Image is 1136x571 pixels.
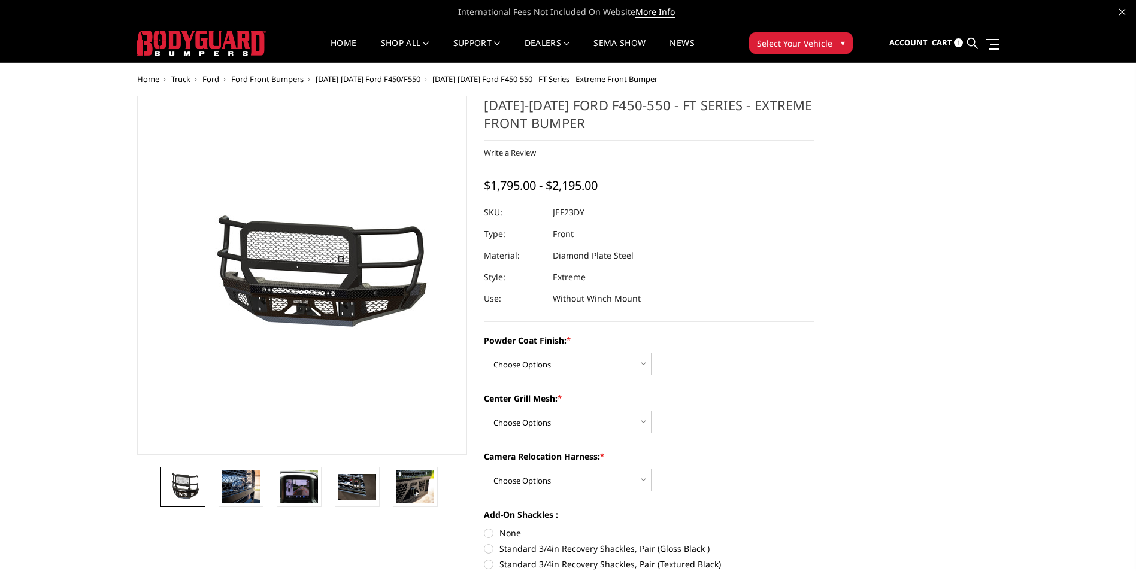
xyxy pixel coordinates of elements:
a: Account [889,27,928,59]
a: Ford Front Bumpers [231,74,304,84]
label: Powder Coat Finish: [484,334,814,347]
span: 1 [954,38,963,47]
img: 2023-2025 Ford F450-550 - FT Series - Extreme Front Bumper [222,470,260,503]
a: shop all [381,39,429,62]
dt: Type: [484,223,544,245]
dt: Use: [484,288,544,309]
a: Ford [202,74,219,84]
a: 2023-2025 Ford F450-550 - FT Series - Extreme Front Bumper [137,96,468,455]
a: Truck [171,74,190,84]
dt: SKU: [484,202,544,223]
a: SEMA Show [593,39,646,62]
a: More Info [635,6,675,18]
img: 2023-2025 Ford F450-550 - FT Series - Extreme Front Bumper [396,470,434,503]
span: ▾ [841,37,845,49]
img: 2023-2025 Ford F450-550 - FT Series - Extreme Front Bumper [338,474,376,499]
dd: Without Winch Mount [553,288,641,309]
label: Standard 3/4in Recovery Shackles, Pair (Gloss Black ) [484,542,814,555]
img: 2023-2025 Ford F450-550 - FT Series - Extreme Front Bumper [164,470,202,503]
a: Write a Review [484,147,536,158]
dd: Extreme [553,266,586,288]
label: Camera Relocation Harness: [484,450,814,463]
dd: Diamond Plate Steel [553,245,634,266]
img: Clear View Camera: Relocate your front camera and keep the functionality completely. [280,470,318,503]
a: News [670,39,694,62]
dd: JEF23DY [553,202,584,223]
img: BODYGUARD BUMPERS [137,31,266,56]
h1: [DATE]-[DATE] Ford F450-550 - FT Series - Extreme Front Bumper [484,96,814,141]
button: Select Your Vehicle [749,32,853,54]
label: Add-On Shackles : [484,508,814,521]
a: [DATE]-[DATE] Ford F450/F550 [316,74,420,84]
span: $1,795.00 - $2,195.00 [484,177,598,193]
a: Home [137,74,159,84]
a: Home [331,39,356,62]
span: Account [889,37,928,48]
span: Select Your Vehicle [757,37,832,50]
dd: Front [553,223,574,245]
span: Cart [932,37,952,48]
label: Center Grill Mesh: [484,392,814,405]
img: 2023-2025 Ford F450-550 - FT Series - Extreme Front Bumper [152,205,452,345]
dt: Material: [484,245,544,266]
span: [DATE]-[DATE] Ford F450-550 - FT Series - Extreme Front Bumper [432,74,658,84]
a: Dealers [525,39,570,62]
label: Standard 3/4in Recovery Shackles, Pair (Textured Black) [484,558,814,570]
dt: Style: [484,266,544,288]
a: Support [453,39,501,62]
label: None [484,527,814,539]
a: Cart 1 [932,27,963,59]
